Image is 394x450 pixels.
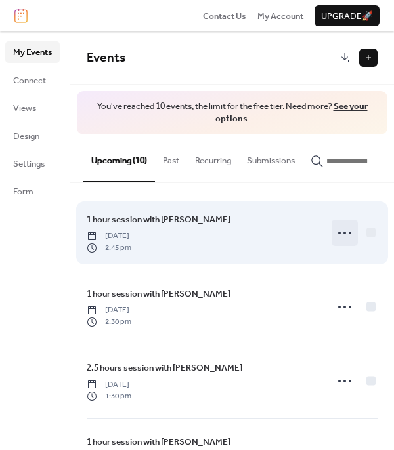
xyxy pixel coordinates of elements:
button: Upgrade🚀 [315,5,380,26]
button: Recurring [187,134,239,180]
span: My Account [257,10,303,23]
span: Views [13,102,36,115]
a: Form [5,180,60,201]
span: 1:30 pm [87,390,131,402]
a: 2.5 hours session with [PERSON_NAME] [87,361,242,375]
span: [DATE] [87,230,131,242]
button: Submissions [239,134,303,180]
a: See your options [215,98,368,127]
span: You've reached 10 events, the limit for the free tier. Need more? . [90,100,374,125]
button: Upcoming (10) [83,134,155,182]
span: Settings [13,157,45,171]
span: Connect [13,74,46,87]
span: 1 hour session with [PERSON_NAME] [87,436,230,449]
span: Form [13,185,33,198]
span: My Events [13,46,52,59]
a: Settings [5,153,60,174]
a: 1 hour session with [PERSON_NAME] [87,435,230,449]
a: Views [5,97,60,118]
span: Contact Us [203,10,246,23]
span: Events [87,46,125,70]
a: Design [5,125,60,146]
button: Past [155,134,187,180]
span: Design [13,130,39,143]
span: 2:45 pm [87,242,131,254]
span: [DATE] [87,304,131,316]
a: My Account [257,9,303,22]
span: [DATE] [87,379,131,391]
span: Upgrade 🚀 [321,10,373,23]
a: 1 hour session with [PERSON_NAME] [87,213,230,227]
span: 2.5 hours session with [PERSON_NAME] [87,361,242,375]
img: logo [14,9,28,23]
span: 1 hour session with [PERSON_NAME] [87,287,230,300]
a: Contact Us [203,9,246,22]
a: My Events [5,41,60,62]
a: 1 hour session with [PERSON_NAME] [87,287,230,301]
a: Connect [5,70,60,91]
span: 2:30 pm [87,316,131,328]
